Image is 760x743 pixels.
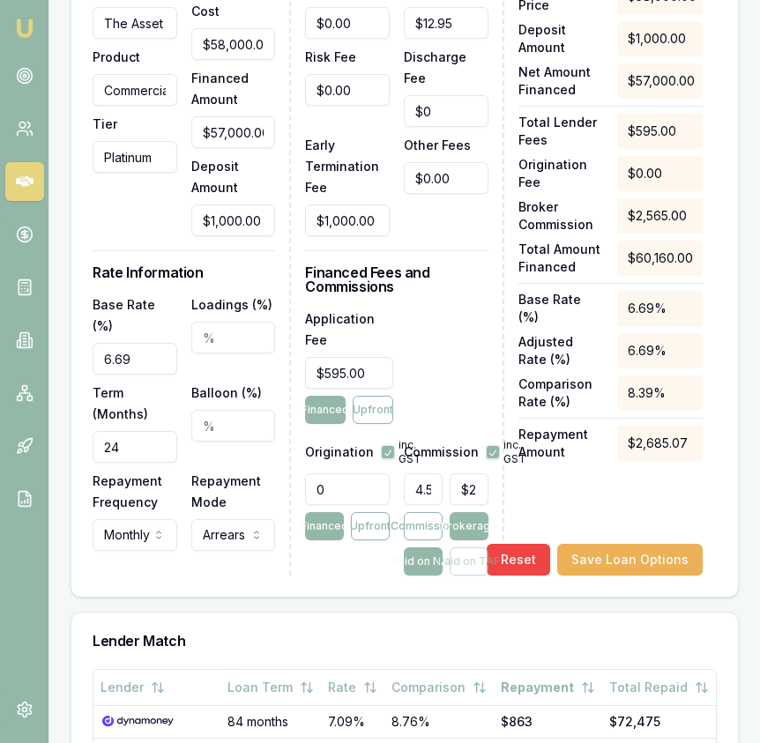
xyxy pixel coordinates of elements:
input: $ [305,204,390,236]
p: Net Amount Financed [518,63,604,99]
button: Financed [305,512,344,540]
button: Paid on NAF [404,547,443,576]
p: Deposit Amount [518,21,604,56]
img: emu-icon-u.png [14,18,35,39]
button: Loan Term [227,672,314,703]
label: Deposit Amount [191,159,239,195]
button: Rate [328,672,377,703]
div: inc. GST [381,438,421,466]
label: Tier [93,116,117,131]
label: Term (Months) [93,385,148,421]
input: $ [404,95,488,127]
label: Repayment Mode [191,473,261,509]
button: Repayment [501,672,595,703]
label: Repayment Frequency [93,473,162,509]
input: % [191,410,276,442]
label: Balloon (%) [191,385,262,400]
button: Commission [404,512,443,540]
input: $ [191,204,276,236]
label: Origination [305,446,374,458]
input: $ [305,7,390,39]
label: Loadings (%) [191,297,272,312]
div: inc. GST [486,438,526,466]
div: $0.00 [617,156,703,191]
p: Origination Fee [518,156,604,191]
p: Broker Commission [518,198,604,234]
label: Risk Fee [305,49,356,64]
label: Financed Amount [191,71,249,107]
input: $ [191,116,276,148]
input: $ [305,74,390,106]
button: Save Loan Options [557,544,703,576]
h3: Financed Fees and Commissions [305,265,488,293]
label: Application Fee [305,311,375,347]
td: 84 months [220,705,321,738]
button: Comparison [391,672,487,703]
img: Dynamoney [101,715,175,729]
p: Comparison Rate (%) [518,375,604,411]
input: % [191,322,276,353]
button: Reset [487,544,550,576]
div: $72,475 [609,713,709,731]
div: $595.00 [617,114,703,149]
div: $2,565.00 [617,198,703,234]
h3: Rate Information [93,265,275,279]
td: 7.09% [321,705,384,738]
div: 8.39% [617,375,703,411]
p: Total Lender Fees [518,114,604,149]
label: Discharge Fee [404,49,466,85]
div: $57,000.00 [617,63,703,99]
p: Base Rate (%) [518,291,604,326]
input: % [404,473,443,505]
label: Product [93,49,140,64]
button: Financed [305,396,346,424]
button: Total Repaid [609,672,709,703]
div: 6.69% [617,291,703,326]
div: $60,160.00 [617,241,703,276]
input: $ [191,28,276,60]
div: $2,685.07 [617,426,703,461]
label: Early Termination Fee [305,137,379,195]
button: Upfront [351,512,390,540]
label: Commission [404,446,479,458]
p: Repayment Amount [518,426,604,461]
td: 8.76% [384,705,494,738]
div: $863 [501,713,595,731]
div: 6.69% [617,333,703,368]
label: Base Rate (%) [93,297,155,333]
h3: Lender Match [93,634,717,648]
label: Other Fees [404,137,471,152]
input: $ [305,357,393,389]
p: Total Amount Financed [518,241,604,276]
button: Brokerage [450,512,488,540]
button: Lender [101,672,165,703]
input: % [93,343,177,375]
p: Adjusted Rate (%) [518,333,604,368]
div: $1,000.00 [617,21,703,56]
input: $ [404,7,488,39]
button: Upfront [353,396,393,424]
input: $ [404,162,488,194]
